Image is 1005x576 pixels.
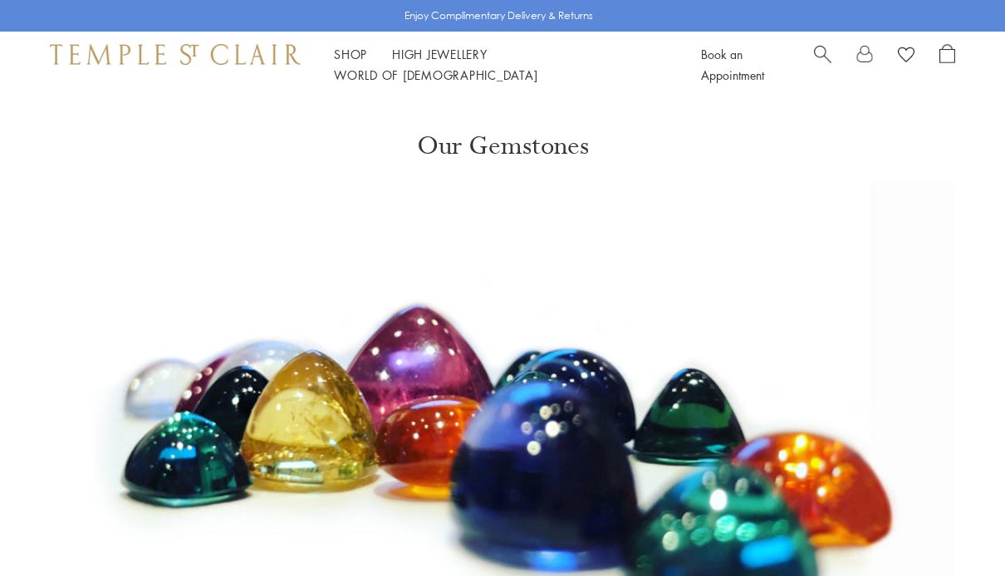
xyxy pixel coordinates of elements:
[701,46,764,83] a: Book an Appointment
[50,44,301,64] img: Temple St. Clair
[898,44,914,69] a: View Wishlist
[404,7,593,24] p: Enjoy Complimentary Delivery & Returns
[814,44,831,86] a: Search
[392,46,488,62] a: High JewelleryHigh Jewellery
[922,498,988,559] iframe: Gorgias live chat messenger
[334,46,367,62] a: ShopShop
[939,44,955,86] a: Open Shopping Bag
[334,44,664,86] nav: Main navigation
[334,66,537,83] a: World of [DEMOGRAPHIC_DATA]World of [DEMOGRAPHIC_DATA]
[417,98,589,161] h1: Our Gemstones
